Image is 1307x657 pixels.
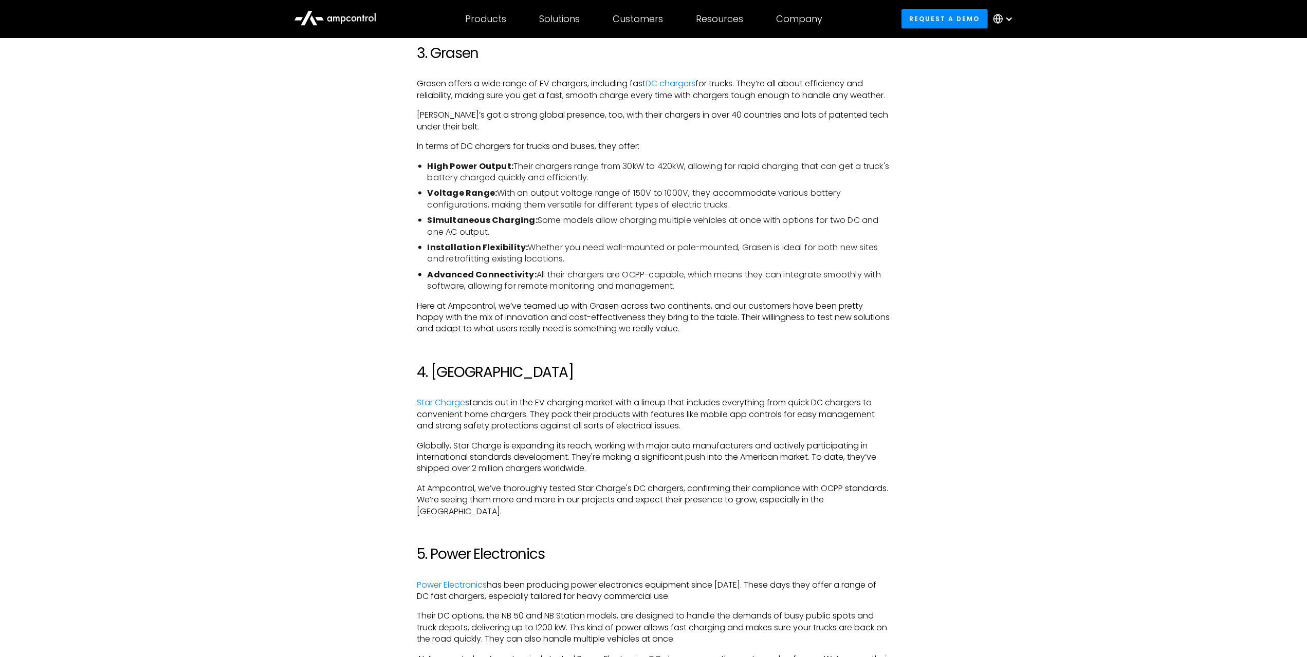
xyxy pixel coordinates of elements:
li: Their chargers range from 30kW to 420kW, allowing for rapid charging that can get a truck's batte... [428,161,890,184]
div: Solutions [539,13,580,25]
div: Company [776,13,822,25]
h2: 5. Power Electronics [417,546,890,564]
p: [PERSON_NAME]’s got a strong global presence, too, with their chargers in over 40 countries and l... [417,109,890,133]
h2: 4. [GEOGRAPHIC_DATA] [417,364,890,381]
p: Here at Ampcontrol, we’ve teamed up with Grasen across two continents, and our customers have bee... [417,301,890,335]
strong: Advanced Connectivity: [428,269,537,280]
p: has been producing power electronics equipment since [DATE]. These days they offer a range of DC ... [417,580,890,603]
li: All their chargers are OCPP-capable, which means they can integrate smoothly with software, allow... [428,269,890,292]
div: Products [465,13,506,25]
strong: Simultaneous Charging: [428,214,538,226]
a: Request a demo [901,9,988,28]
a: DC chargers [646,78,696,89]
p: Grasen offers a wide range of EV chargers, including fast for trucks. They’re all about efficienc... [417,78,890,101]
div: Customers [613,13,663,25]
div: Resources [696,13,743,25]
strong: Installation Flexibility: [428,241,528,253]
a: Star Charge [417,397,466,408]
p: In terms of DC chargers for trucks and buses, they offer: [417,141,890,152]
strong: Voltage Range: [428,187,498,199]
a: Power Electronics [417,579,487,591]
li: Some models allow charging multiple vehicles at once with options for two DC and one AC output. [428,215,890,238]
p: stands out in the EV charging market with a lineup that includes everything from quick DC charger... [417,397,890,431]
p: At Ampcontrol, we’ve thoroughly tested Star Charge's DC chargers, confirming their compliance wit... [417,483,890,517]
li: With an output voltage range of 150V to 1000V, they accommodate various battery configurations, m... [428,187,890,211]
h2: 3. Grasen [417,45,890,62]
p: Their DC options, the NB 50 and NB Station models, are designed to handle the demands of busy pub... [417,611,890,645]
li: Whether you need wall-mounted or pole-mounted, Grasen is ideal for both new sites and retrofittin... [428,242,890,265]
p: Globally, Star Charge is expanding its reach, working with major auto manufacturers and actively ... [417,440,890,475]
strong: High Power Output: [428,160,514,172]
